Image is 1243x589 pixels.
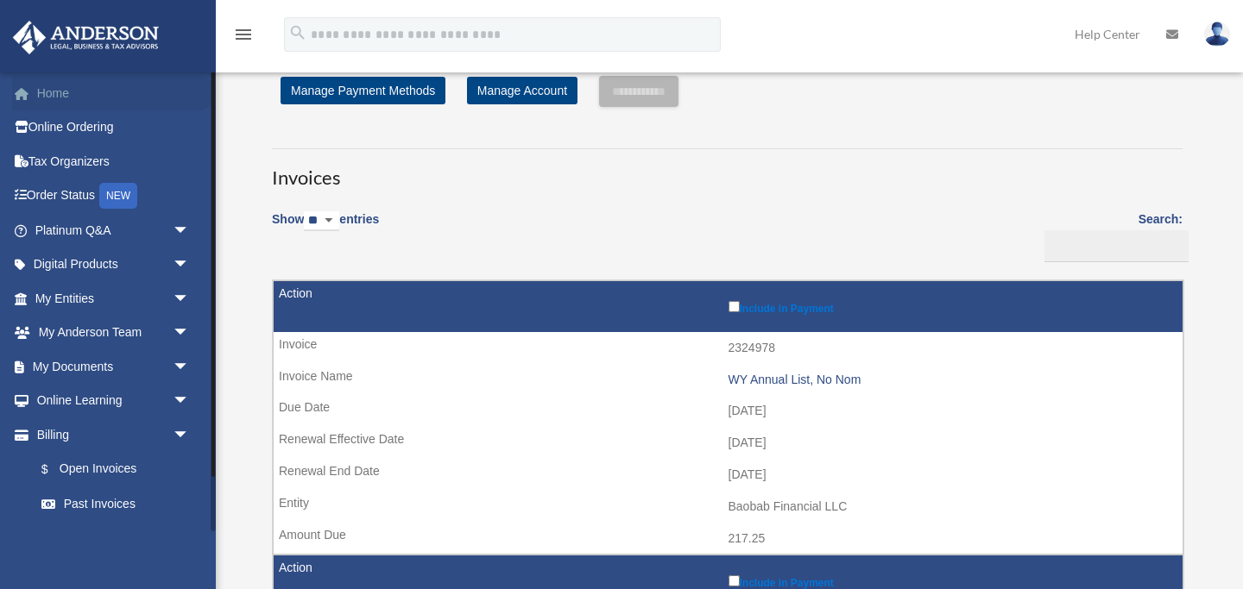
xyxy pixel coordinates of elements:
[24,452,199,487] a: $Open Invoices
[173,417,207,453] span: arrow_drop_down
[24,521,207,555] a: Manage Payments
[729,301,740,312] input: Include in Payment
[12,179,216,214] a: Order StatusNEW
[12,76,216,110] a: Home
[233,24,254,45] i: menu
[173,384,207,419] span: arrow_drop_down
[12,110,216,145] a: Online Ordering
[729,572,1175,589] label: Include in Payment
[24,486,207,521] a: Past Invoices
[12,417,207,452] a: Billingarrow_drop_down
[1044,230,1189,263] input: Search:
[274,459,1183,492] td: [DATE]
[8,21,164,54] img: Anderson Advisors Platinum Portal
[12,316,216,350] a: My Anderson Teamarrow_drop_down
[173,281,207,316] span: arrow_drop_down
[274,427,1183,460] td: [DATE]
[173,349,207,385] span: arrow_drop_down
[729,575,740,586] input: Include in Payment
[1204,22,1230,47] img: User Pic
[274,523,1183,555] td: 217.25
[729,373,1175,387] div: WY Annual List, No Nom
[281,77,445,104] a: Manage Payment Methods
[233,30,254,45] a: menu
[288,23,307,42] i: search
[12,248,216,282] a: Digital Productsarrow_drop_down
[12,349,216,384] a: My Documentsarrow_drop_down
[1038,209,1183,262] label: Search:
[274,491,1183,523] td: Baobab Financial LLC
[274,332,1183,365] td: 2324978
[173,316,207,351] span: arrow_drop_down
[12,384,216,418] a: Online Learningarrow_drop_down
[729,298,1175,315] label: Include in Payment
[173,248,207,283] span: arrow_drop_down
[272,148,1183,191] h3: Invoices
[272,209,379,248] label: Show entries
[12,144,216,179] a: Tax Organizers
[274,395,1183,428] td: [DATE]
[304,211,339,231] select: Showentries
[12,213,216,248] a: Platinum Q&Aarrow_drop_down
[467,77,577,104] a: Manage Account
[173,213,207,248] span: arrow_drop_down
[51,459,60,480] span: $
[12,281,216,316] a: My Entitiesarrow_drop_down
[99,183,137,209] div: NEW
